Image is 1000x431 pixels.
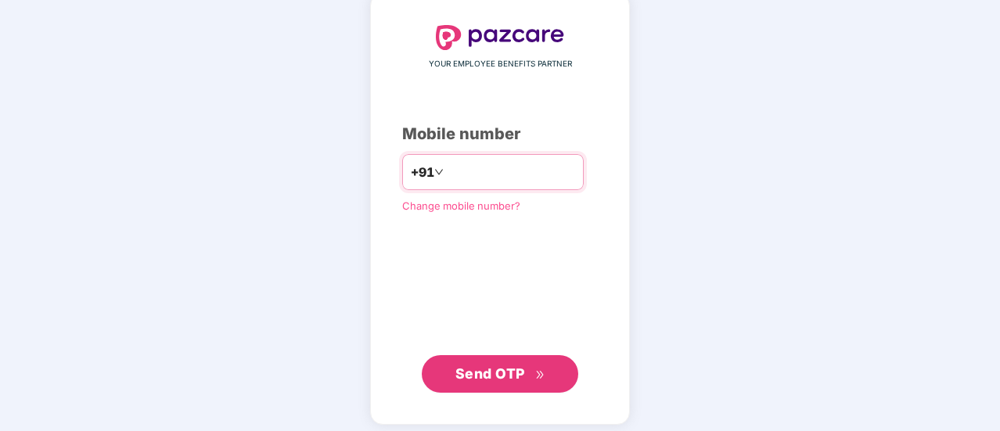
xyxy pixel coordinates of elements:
[402,122,598,146] div: Mobile number
[535,370,545,380] span: double-right
[436,25,564,50] img: logo
[429,58,572,70] span: YOUR EMPLOYEE BENEFITS PARTNER
[455,365,525,382] span: Send OTP
[434,167,444,177] span: down
[402,199,520,212] a: Change mobile number?
[422,355,578,393] button: Send OTPdouble-right
[411,163,434,182] span: +91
